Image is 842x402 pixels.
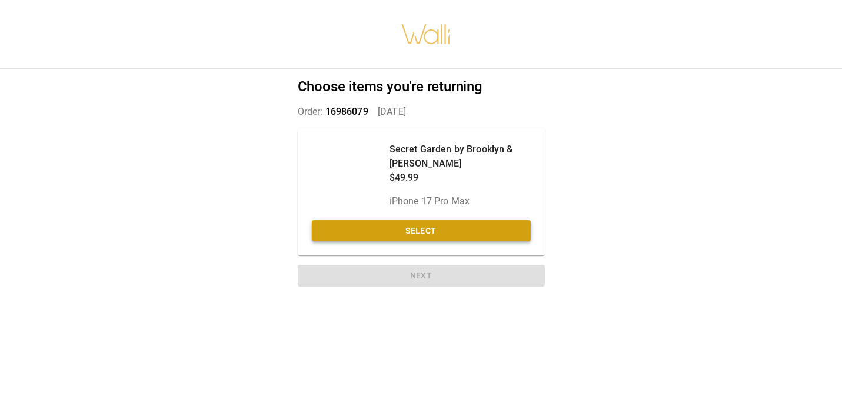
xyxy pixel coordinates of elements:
p: iPhone 17 Pro Max [390,194,531,208]
p: Order: [DATE] [298,105,545,119]
img: walli-inc.myshopify.com [401,9,451,59]
h2: Choose items you're returning [298,78,545,95]
span: 16986079 [325,106,368,117]
p: $49.99 [390,171,531,185]
p: Secret Garden by Brooklyn & [PERSON_NAME] [390,142,531,171]
button: Select [312,220,531,242]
